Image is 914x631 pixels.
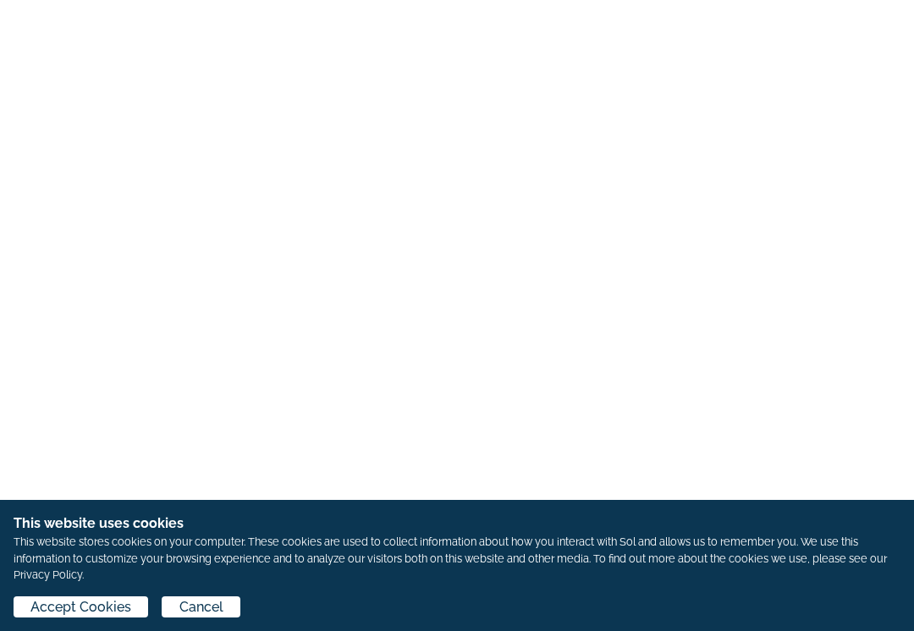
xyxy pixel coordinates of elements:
span: Cancel [179,597,223,617]
h1: This website uses cookies [14,513,900,534]
span: Accept Cookies [30,597,131,617]
button: Accept Cookies [14,596,148,617]
p: This website stores cookies on your computer. These cookies are used to collect information about... [14,534,900,583]
button: Cancel [162,596,240,617]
